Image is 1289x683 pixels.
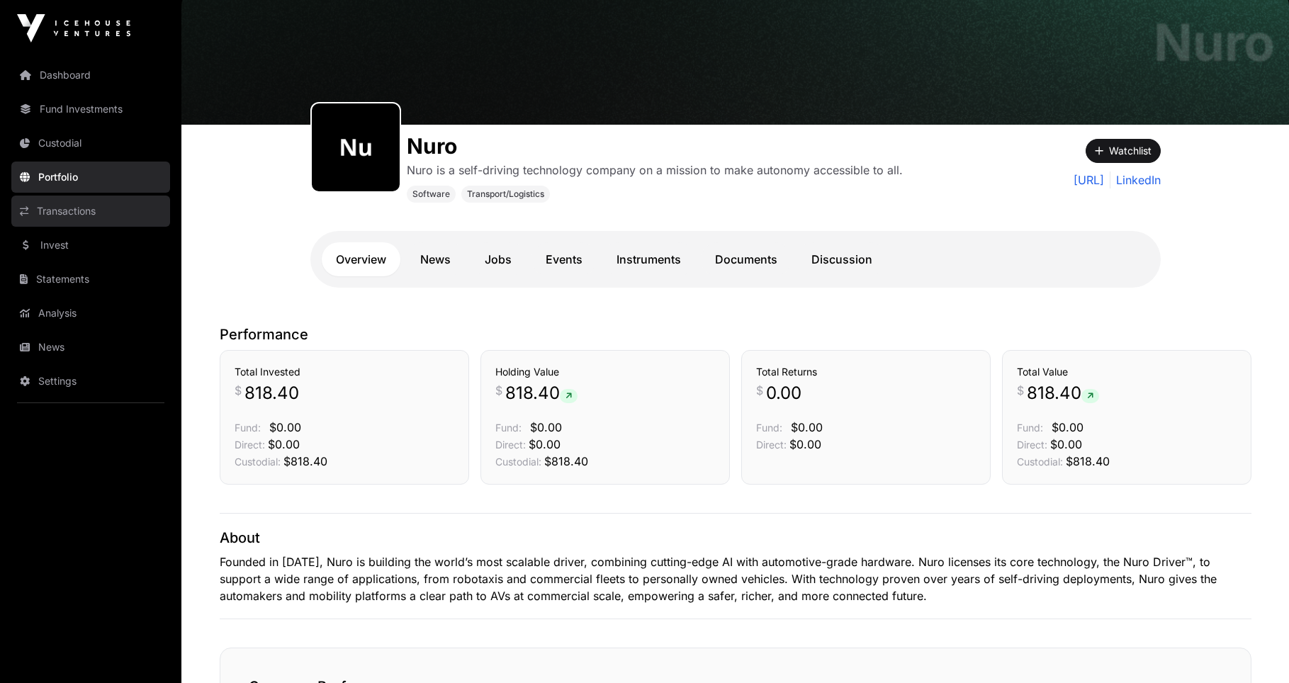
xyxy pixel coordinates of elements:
[11,162,170,193] a: Portfolio
[11,94,170,125] a: Fund Investments
[268,437,300,451] span: $0.00
[495,456,541,468] span: Custodial:
[1110,171,1161,188] a: LinkedIn
[11,230,170,261] a: Invest
[756,439,787,451] span: Direct:
[269,420,301,434] span: $0.00
[11,196,170,227] a: Transactions
[1017,439,1047,451] span: Direct:
[11,332,170,363] a: News
[406,242,465,276] a: News
[11,298,170,329] a: Analysis
[11,264,170,295] a: Statements
[495,439,526,451] span: Direct:
[244,382,299,405] span: 818.40
[1017,456,1063,468] span: Custodial:
[602,242,695,276] a: Instruments
[322,242,1149,276] nav: Tabs
[1052,420,1083,434] span: $0.00
[1074,171,1104,188] a: [URL]
[505,382,578,405] span: 818.40
[11,60,170,91] a: Dashboard
[11,128,170,159] a: Custodial
[756,365,976,379] h3: Total Returns
[235,439,265,451] span: Direct:
[529,437,561,451] span: $0.00
[756,382,763,399] span: $
[530,420,562,434] span: $0.00
[235,422,261,434] span: Fund:
[1050,437,1082,451] span: $0.00
[1027,382,1099,405] span: 818.40
[322,242,400,276] a: Overview
[283,454,327,468] span: $818.40
[544,454,588,468] span: $818.40
[317,109,394,186] img: nuro436.png
[1086,139,1161,163] button: Watchlist
[797,242,886,276] a: Discussion
[791,420,823,434] span: $0.00
[495,422,522,434] span: Fund:
[1218,615,1289,683] iframe: Chat Widget
[235,382,242,399] span: $
[220,324,1251,344] p: Performance
[471,242,526,276] a: Jobs
[1154,17,1275,68] h1: Nuro
[407,162,903,179] p: Nuro is a self-driving technology company on a mission to make autonomy accessible to all.
[235,456,281,468] span: Custodial:
[531,242,597,276] a: Events
[1017,422,1043,434] span: Fund:
[1066,454,1110,468] span: $818.40
[17,14,130,43] img: Icehouse Ventures Logo
[1017,365,1237,379] h3: Total Value
[766,382,801,405] span: 0.00
[407,133,903,159] h1: Nuro
[220,528,1251,548] p: About
[495,382,502,399] span: $
[467,188,544,200] span: Transport/Logistics
[495,365,715,379] h3: Holding Value
[789,437,821,451] span: $0.00
[756,422,782,434] span: Fund:
[235,365,454,379] h3: Total Invested
[1017,382,1024,399] span: $
[220,553,1251,604] p: Founded in [DATE], Nuro is building the world’s most scalable driver, combining cutting-edge AI w...
[412,188,450,200] span: Software
[11,366,170,397] a: Settings
[701,242,792,276] a: Documents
